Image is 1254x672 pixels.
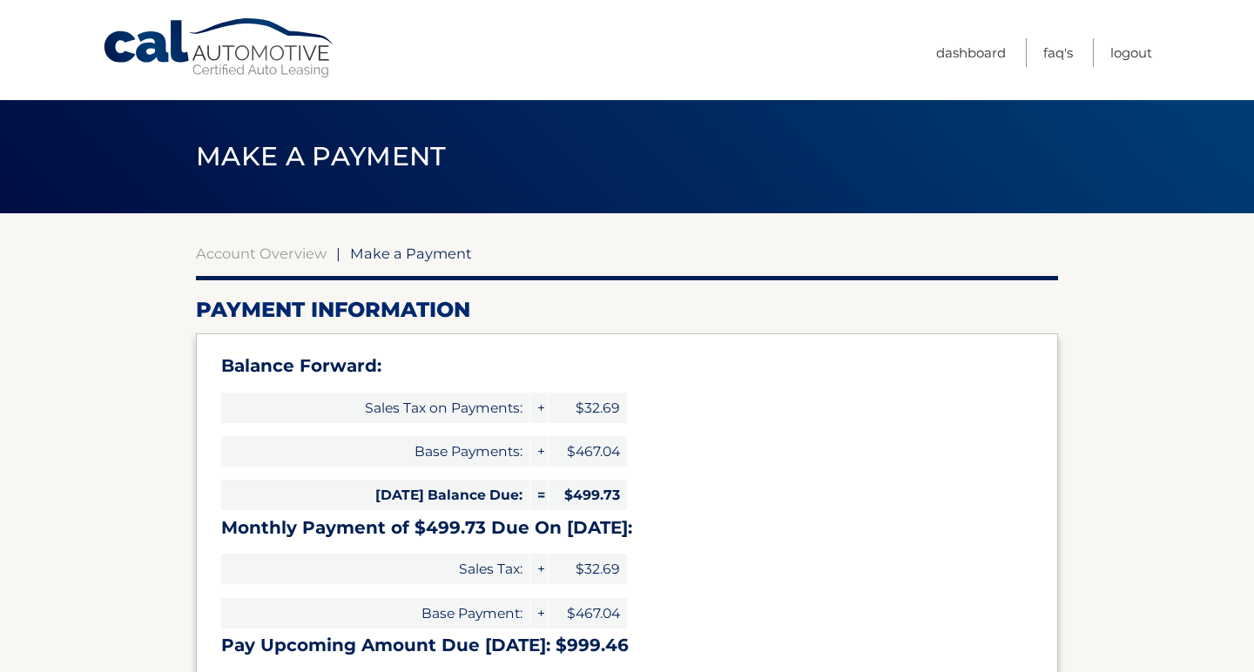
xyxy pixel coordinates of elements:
[221,355,1033,377] h3: Balance Forward:
[549,598,627,628] span: $467.04
[1110,38,1152,67] a: Logout
[549,480,627,510] span: $499.73
[221,554,529,584] span: Sales Tax:
[530,436,548,467] span: +
[549,554,627,584] span: $32.69
[1043,38,1073,67] a: FAQ's
[221,635,1033,656] h3: Pay Upcoming Amount Due [DATE]: $999.46
[221,393,529,423] span: Sales Tax on Payments:
[221,517,1033,539] h3: Monthly Payment of $499.73 Due On [DATE]:
[102,17,337,79] a: Cal Automotive
[221,436,529,467] span: Base Payments:
[196,297,1058,323] h2: Payment Information
[549,436,627,467] span: $467.04
[549,393,627,423] span: $32.69
[530,393,548,423] span: +
[196,140,446,172] span: Make a Payment
[350,245,472,262] span: Make a Payment
[530,480,548,510] span: =
[221,480,529,510] span: [DATE] Balance Due:
[936,38,1006,67] a: Dashboard
[221,598,529,628] span: Base Payment:
[336,245,340,262] span: |
[196,245,327,262] a: Account Overview
[530,554,548,584] span: +
[530,598,548,628] span: +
